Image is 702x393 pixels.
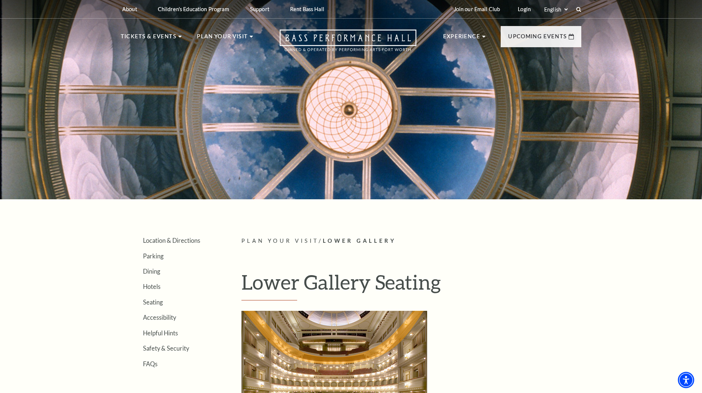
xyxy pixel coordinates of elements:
[121,32,176,45] p: Tickets & Events
[143,360,157,367] a: FAQs
[290,6,324,12] p: Rent Bass Hall
[143,252,163,260] a: Parking
[241,364,427,373] a: Lowergallery Map
[143,299,163,306] a: Seating
[143,237,200,244] a: Location & Directions
[250,6,269,12] p: Support
[143,268,160,275] a: Dining
[323,238,396,244] span: Lower Gallery
[241,238,319,244] span: Plan Your Visit
[143,283,160,290] a: Hotels
[143,345,189,352] a: Safety & Security
[241,270,581,300] h1: Lower Gallery Seating
[543,6,569,13] select: Select:
[122,6,137,12] p: About
[197,32,248,45] p: Plan Your Visit
[143,329,178,336] a: Helpful Hints
[508,32,567,45] p: Upcoming Events
[143,314,176,321] a: Accessibility
[241,236,581,246] p: /
[678,372,694,388] div: Accessibility Menu
[443,32,480,45] p: Experience
[158,6,229,12] p: Children's Education Program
